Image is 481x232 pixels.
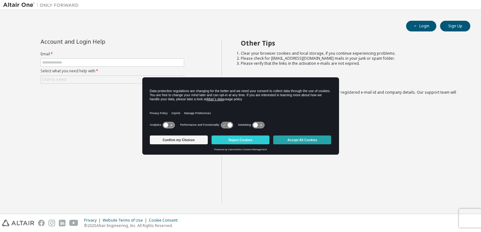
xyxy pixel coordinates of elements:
div: Privacy [84,218,103,223]
li: Please verify that the links in the activation e-mails are not expired. [241,61,459,66]
div: Click to select [41,76,184,83]
h2: Not sure how to login? [241,78,459,86]
img: youtube.svg [69,220,78,226]
img: Altair One [3,2,82,8]
button: Login [406,21,436,31]
p: © 2025 Altair Engineering, Inc. All Rights Reserved. [84,223,181,228]
li: Clear your browser cookies and local storage, if you continue experiencing problems. [241,51,459,56]
label: Select what you need help with [41,69,184,74]
img: altair_logo.svg [2,220,34,226]
div: Account and Login Help [41,39,156,44]
label: Email [41,52,184,57]
div: Cookie Consent [149,218,181,223]
span: with a brief description of the problem, your registered e-mail id and company details. Our suppo... [241,90,456,100]
div: Click to select [42,77,67,82]
img: instagram.svg [48,220,55,226]
li: Please check for [EMAIL_ADDRESS][DOMAIN_NAME] mails in your junk or spam folder. [241,56,459,61]
img: facebook.svg [38,220,45,226]
img: linkedin.svg [59,220,65,226]
div: Website Terms of Use [103,218,149,223]
button: Sign Up [440,21,470,31]
h2: Other Tips [241,39,459,47]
